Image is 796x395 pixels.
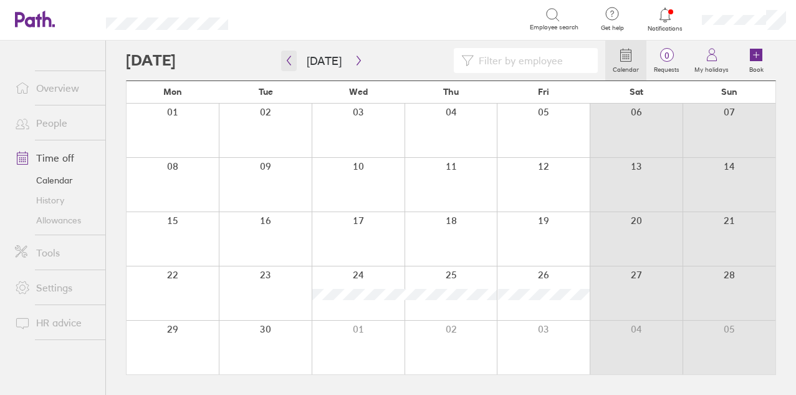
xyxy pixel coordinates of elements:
[259,87,273,97] span: Tue
[742,62,771,74] label: Book
[5,210,105,230] a: Allowances
[630,87,643,97] span: Sat
[687,62,736,74] label: My holidays
[5,190,105,210] a: History
[5,110,105,135] a: People
[530,24,578,31] span: Employee search
[646,41,687,80] a: 0Requests
[645,25,686,32] span: Notifications
[262,13,294,24] div: Search
[736,41,776,80] a: Book
[474,49,590,72] input: Filter by employee
[5,240,105,265] a: Tools
[5,310,105,335] a: HR advice
[538,87,549,97] span: Fri
[5,275,105,300] a: Settings
[646,62,687,74] label: Requests
[163,87,182,97] span: Mon
[5,76,105,100] a: Overview
[5,170,105,190] a: Calendar
[592,24,633,32] span: Get help
[605,62,646,74] label: Calendar
[687,41,736,80] a: My holidays
[721,87,737,97] span: Sun
[297,51,352,71] button: [DATE]
[645,6,686,32] a: Notifications
[605,41,646,80] a: Calendar
[349,87,368,97] span: Wed
[443,87,459,97] span: Thu
[646,51,687,61] span: 0
[5,145,105,170] a: Time off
